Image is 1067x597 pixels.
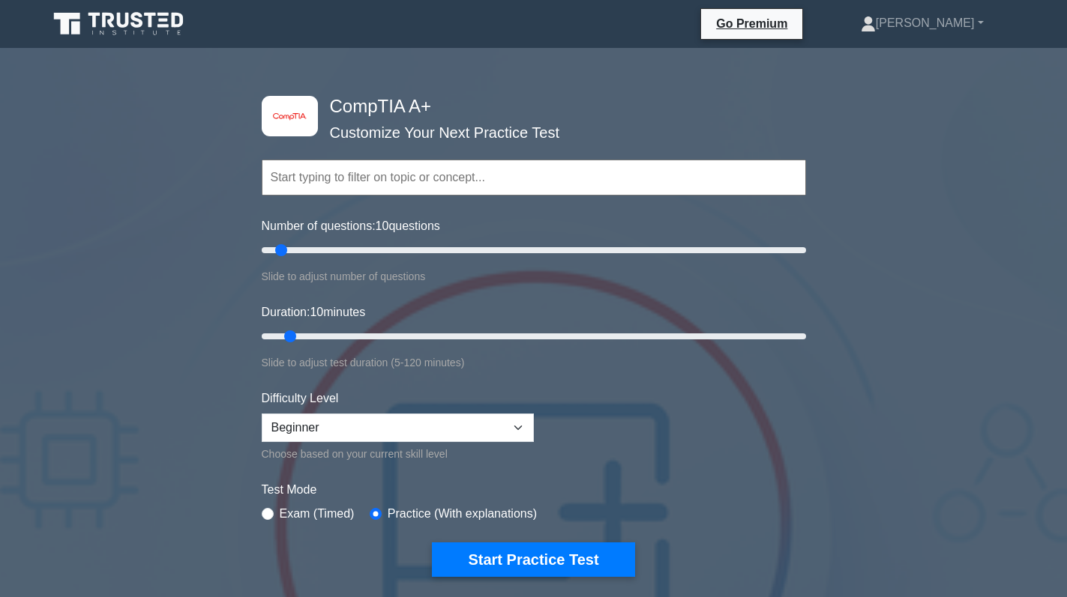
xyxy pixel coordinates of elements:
a: [PERSON_NAME] [825,8,1020,38]
label: Exam (Timed) [280,505,355,523]
label: Difficulty Level [262,390,339,407]
label: Practice (With explanations) [388,505,537,523]
label: Duration: minutes [262,303,366,321]
label: Number of questions: questions [262,217,440,235]
input: Start typing to filter on topic or concept... [262,160,806,196]
button: Start Practice Test [432,542,634,577]
label: Test Mode [262,481,806,499]
span: 10 [376,219,389,232]
div: Slide to adjust test duration (5-120 minutes) [262,354,806,372]
div: Slide to adjust number of questions [262,267,806,285]
div: Choose based on your current skill level [262,445,534,463]
h4: CompTIA A+ [324,96,733,118]
a: Go Premium [707,14,796,33]
span: 10 [310,306,323,318]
